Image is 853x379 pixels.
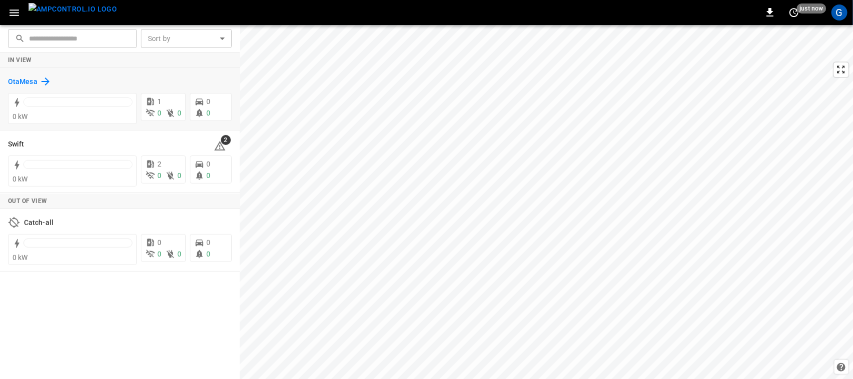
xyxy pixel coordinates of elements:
span: 0 [206,109,210,117]
span: 0 kW [12,175,28,183]
span: 0 [206,171,210,179]
span: 0 [177,250,181,258]
span: 0 [157,171,161,179]
strong: In View [8,56,32,63]
img: ampcontrol.io logo [28,3,117,15]
span: 0 [206,97,210,105]
h6: Catch-all [24,217,53,228]
button: set refresh interval [786,4,802,20]
span: just now [797,3,827,13]
h6: OtaMesa [8,76,37,87]
span: 0 [206,160,210,168]
span: 2 [157,160,161,168]
h6: Swift [8,139,24,150]
span: 0 [177,109,181,117]
div: profile-icon [832,4,848,20]
span: 0 [206,250,210,258]
span: 0 [157,109,161,117]
span: 0 [177,171,181,179]
span: 0 [157,238,161,246]
span: 0 [157,250,161,258]
span: 2 [221,135,231,145]
span: 0 [206,238,210,246]
span: 1 [157,97,161,105]
span: 0 kW [12,112,28,120]
strong: Out of View [8,197,47,204]
span: 0 kW [12,253,28,261]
